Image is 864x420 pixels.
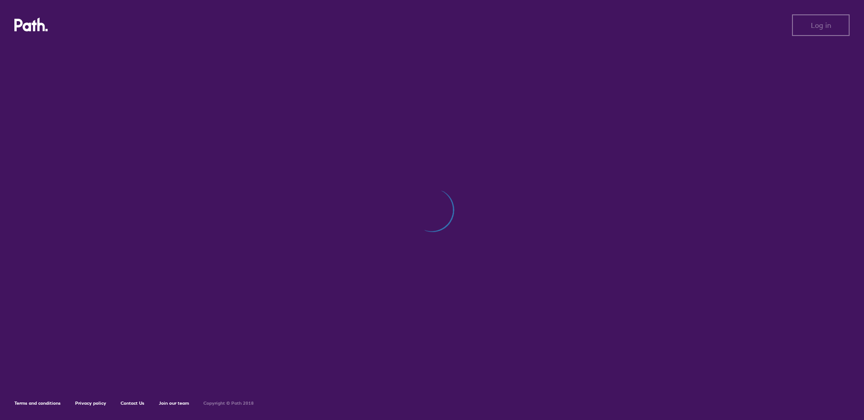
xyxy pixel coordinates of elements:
[203,401,254,406] h6: Copyright © Path 2018
[14,400,61,406] a: Terms and conditions
[121,400,144,406] a: Contact Us
[811,21,831,29] span: Log in
[75,400,106,406] a: Privacy policy
[792,14,850,36] button: Log in
[159,400,189,406] a: Join our team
